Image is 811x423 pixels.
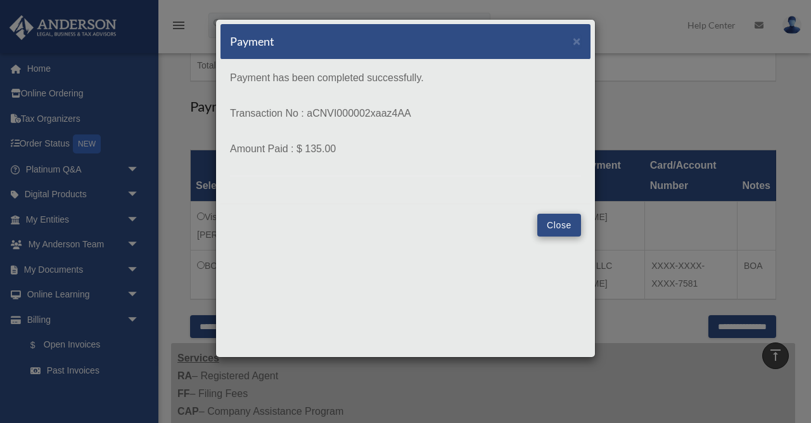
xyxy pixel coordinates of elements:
button: Close [537,214,581,237]
p: Transaction No : aCNVI000002xaaz4AA [230,105,581,122]
h5: Payment [230,34,274,49]
button: Close [573,34,581,48]
p: Amount Paid : $ 135.00 [230,140,581,158]
span: × [573,34,581,48]
p: Payment has been completed successfully. [230,69,581,87]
